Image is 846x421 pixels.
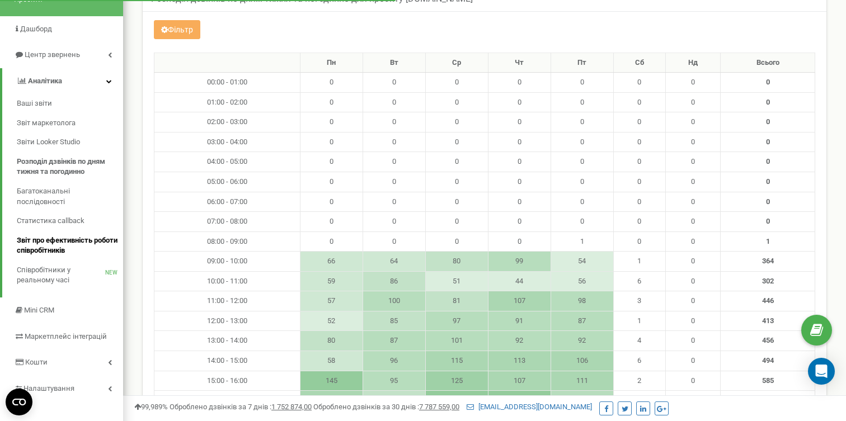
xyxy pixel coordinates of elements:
span: Кошти [25,358,48,366]
td: 0 [666,391,721,411]
strong: 446 [762,296,774,305]
td: 52 [300,311,363,331]
span: Звіт маркетолога [17,118,76,129]
span: 99,989% [134,403,168,411]
td: 0 [300,152,363,172]
td: 10:00 - 11:00 [154,271,300,291]
th: Вт [363,53,425,73]
td: 0 [300,231,363,252]
td: 0 [363,152,425,172]
td: 0 [666,212,721,232]
td: 0 [363,231,425,252]
td: 15:00 - 16:00 [154,371,300,391]
td: 0 [363,92,425,112]
td: 0 [488,192,551,212]
span: Mini CRM [24,306,54,314]
td: 92 [488,331,551,351]
td: 58 [300,351,363,371]
a: Співробітники у реальному часіNEW [17,261,123,290]
td: 0 [488,212,551,232]
span: Розподіл дзвінків по дням тижня та погодинно [17,157,117,177]
span: Оброблено дзвінків за 7 днів : [170,403,312,411]
th: Чт [488,53,551,73]
td: 0 [488,172,551,192]
a: Аналiтика [2,68,123,94]
td: 02:00 - 03:00 [154,112,300,133]
td: 0 [363,112,425,133]
td: 81 [425,291,488,311]
a: Багатоканальні послідовності [17,182,123,211]
th: Ср [425,53,488,73]
td: 0 [551,132,613,152]
a: [EMAIL_ADDRESS][DOMAIN_NAME] [467,403,592,411]
td: 0 [666,252,721,272]
u: 1 752 874,00 [271,403,312,411]
td: 87 [551,311,613,331]
th: Нд [666,53,721,73]
td: 0 [613,132,666,152]
td: 0 [613,231,666,252]
td: 59 [300,271,363,291]
strong: 0 [766,157,770,165]
td: 87 [363,331,425,351]
td: 0 [666,271,721,291]
span: Звіти Looker Studio [17,137,80,148]
strong: 302 [762,277,774,285]
td: 0 [613,172,666,192]
span: Маркетплейс інтеграцій [25,332,107,340]
td: 00:00 - 01:00 [154,73,300,93]
td: 0 [488,92,551,112]
strong: 0 [766,138,770,146]
strong: 494 [762,356,774,365]
td: 115 [425,351,488,371]
td: 11:00 - 12:00 [154,291,300,311]
td: 96 [363,351,425,371]
td: 05:00 - 06:00 [154,172,300,192]
td: 0 [425,132,488,152]
td: 56 [551,271,613,291]
td: 54 [551,252,613,272]
strong: 0 [766,177,770,186]
td: 0 [363,192,425,212]
u: 7 787 559,00 [419,403,459,411]
td: 04:00 - 05:00 [154,152,300,172]
span: Аналiтика [28,77,62,85]
strong: 413 [762,316,774,325]
td: 0 [613,73,666,93]
span: Центр звернень [25,50,80,59]
td: 0 [363,212,425,232]
a: Статистика callback [17,211,123,231]
td: 0 [425,212,488,232]
td: 146 [425,391,488,411]
td: 6 [613,271,666,291]
td: 145 [300,371,363,391]
strong: 0 [766,78,770,86]
span: Оброблено дзвінків за 30 днів : [313,403,459,411]
td: 0 [425,172,488,192]
td: 0 [613,212,666,232]
span: Звіт про ефективність роботи співробітників [17,235,117,256]
td: 111 [551,371,613,391]
td: 0 [666,231,721,252]
td: 2 [613,391,666,411]
td: 0 [425,231,488,252]
td: 0 [666,192,721,212]
td: 0 [425,73,488,93]
td: 80 [300,331,363,351]
span: Співробітники у реальному часі [17,265,105,286]
button: Open CMP widget [6,389,32,415]
a: Розподіл дзвінків по дням тижня та погодинно [17,152,123,182]
td: 0 [551,152,613,172]
td: 66 [300,252,363,272]
td: 0 [666,291,721,311]
th: Пн [300,53,363,73]
td: 0 [425,192,488,212]
td: 1 [613,311,666,331]
td: 106 [551,351,613,371]
td: 107 [488,371,551,391]
span: Ваші звіти [17,98,52,109]
td: 0 [551,73,613,93]
strong: 364 [762,257,774,265]
span: Дашборд [20,25,52,33]
strong: 0 [766,98,770,106]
